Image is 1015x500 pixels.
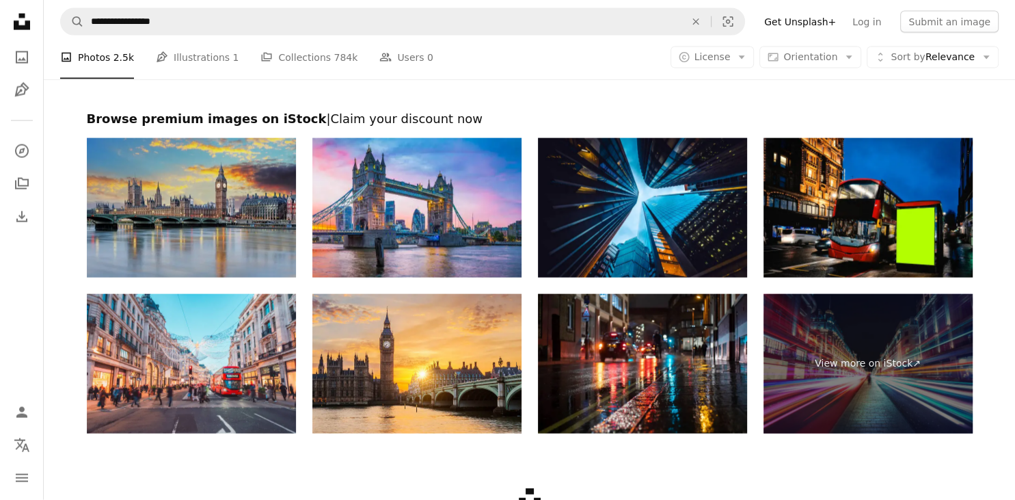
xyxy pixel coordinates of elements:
span: 784k [334,50,357,65]
a: Illustrations [8,77,36,104]
button: Visual search [712,9,744,35]
span: License [694,51,731,62]
img: empty green screen chroma key marketing advertisement displayed street at night, London double-de... [763,138,973,278]
button: Menu [8,464,36,492]
button: Orientation [759,47,861,68]
a: Collections [8,170,36,198]
img: London Tower Bridge River Thames City skyscrapers illuminated sunset panorama [312,138,522,278]
button: License [671,47,755,68]
img: The Regent Street, high class shopping street, decorated with Christmas lights and blurred traffic [87,294,296,434]
a: Log in / Sign up [8,399,36,426]
h2: Browse premium images on iStock [87,111,973,127]
a: Users 0 [379,36,433,79]
a: Explore [8,137,36,165]
button: Clear [681,9,711,35]
a: Photos [8,44,36,71]
a: View more on iStock↗ [763,294,973,434]
a: Illustrations 1 [156,36,239,79]
span: 0 [427,50,433,65]
span: 1 [233,50,239,65]
a: Log in [844,11,889,33]
img: Big Ben and Westminster Bridge at sunset [312,294,522,434]
a: Collections 784k [260,36,357,79]
img: London at sunset [87,138,296,278]
button: Sort byRelevance [867,47,999,68]
a: Get Unsplash+ [756,11,844,33]
form: Find visuals sitewide [60,8,745,36]
span: Sort by [891,51,925,62]
span: | Claim your discount now [326,111,483,126]
span: Orientation [783,51,837,62]
a: Download History [8,203,36,231]
span: Relevance [891,51,975,64]
button: Search Unsplash [61,9,84,35]
img: Looking directly up at the skyline of the financial district in central London [538,138,747,278]
button: Submit an image [900,11,999,33]
a: Home — Unsplash [8,8,36,38]
img: Rainy London Night [538,294,747,434]
button: Language [8,432,36,459]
